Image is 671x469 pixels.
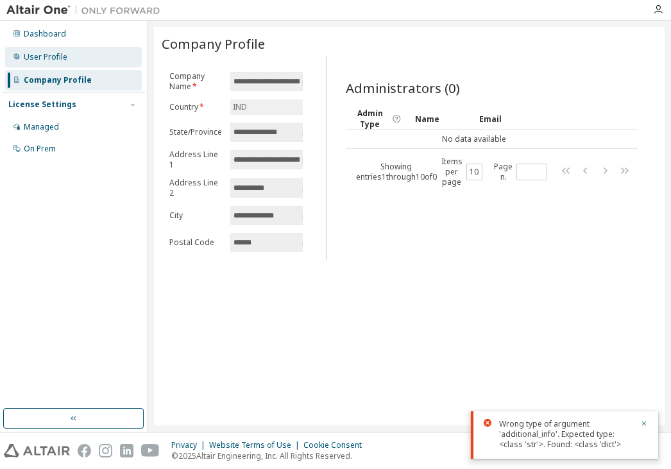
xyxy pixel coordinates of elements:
div: Dashboard [24,29,66,39]
img: youtube.svg [141,444,160,457]
label: State/Province [169,127,223,137]
img: altair_logo.svg [4,444,70,457]
div: Cookie Consent [303,440,369,450]
img: instagram.svg [99,444,112,457]
div: User Profile [24,52,67,62]
div: Website Terms of Use [209,440,303,450]
span: Showing entries 1 through 10 of 0 [356,161,437,182]
div: Privacy [171,440,209,450]
img: facebook.svg [78,444,91,457]
div: IND [231,100,249,114]
div: Company Profile [24,75,92,85]
div: Managed [24,122,59,132]
span: Items per page [441,157,482,187]
div: Email [479,108,533,129]
p: © 2025 Altair Engineering, Inc. All Rights Reserved. [171,450,369,461]
img: linkedin.svg [120,444,133,457]
span: Company Profile [162,35,265,53]
img: Altair One [6,4,167,17]
label: Postal Code [169,237,223,248]
div: Wrong type of argument 'additional_info'. Expected type: <class 'str'>. Found: <class 'dict'> [499,419,633,450]
label: City [169,210,223,221]
button: 10 [470,167,479,177]
label: Company Name [169,71,223,92]
label: Country [169,102,223,112]
div: On Prem [24,144,56,154]
td: No data available [346,130,602,149]
div: License Settings [8,99,76,110]
span: Administrators (0) [346,79,460,97]
span: Admin Type [351,108,389,130]
div: Name [415,108,469,129]
span: Page n. [494,162,547,182]
div: IND [230,99,314,115]
label: Address Line 1 [169,149,223,170]
label: Address Line 2 [169,178,223,198]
